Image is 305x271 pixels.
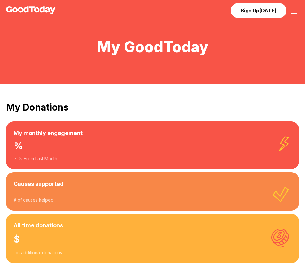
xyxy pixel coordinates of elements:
div: # of causes helped [14,197,291,203]
img: GoodToday [6,6,56,14]
div: $ [14,230,291,250]
h3: My monthly engagement [14,129,291,138]
div: % From Last Month [14,155,291,162]
h2: My Donations [6,102,299,113]
h3: All time donations [14,221,291,230]
span: [DATE] [259,7,277,14]
h3: Causes supported [14,180,291,188]
div: % [14,138,291,155]
a: Sign Up[DATE] [231,3,286,18]
img: Menu [290,7,298,15]
div: + in additional donations [14,250,291,256]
